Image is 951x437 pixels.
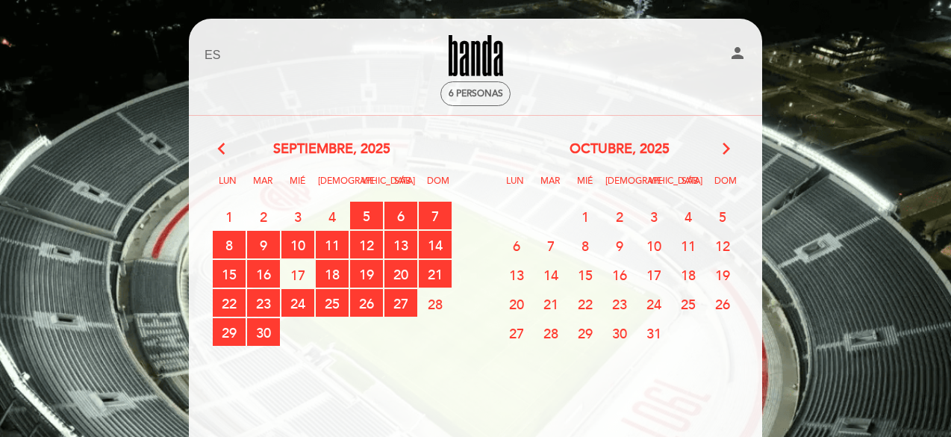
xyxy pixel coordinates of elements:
span: 3 [637,202,670,230]
span: 27 [384,289,417,317]
span: 7 [534,232,567,259]
span: Dom [711,173,740,201]
a: Banda [382,35,569,76]
span: 17 [637,261,670,288]
span: Vie [640,173,670,201]
span: 18 [672,261,705,288]
span: 14 [419,231,452,258]
span: 1 [213,202,246,230]
span: 6 [384,202,417,229]
span: Mié [570,173,600,201]
span: 6 personas [449,88,503,99]
span: Mar [535,173,565,201]
span: 8 [213,231,246,258]
span: 15 [213,260,246,288]
span: 20 [500,290,533,317]
span: 8 [569,232,602,259]
span: Mié [283,173,313,201]
span: [DEMOGRAPHIC_DATA] [605,173,635,201]
span: 12 [706,232,739,259]
span: 21 [419,260,452,288]
span: 10 [637,232,670,259]
span: 4 [672,202,705,230]
span: 9 [247,231,280,258]
span: 19 [350,260,383,288]
span: 20 [384,260,417,288]
span: Lun [213,173,243,201]
span: 7 [419,202,452,229]
span: 15 [569,261,602,288]
span: 30 [603,319,636,347]
span: 11 [316,231,349,258]
span: 11 [672,232,705,259]
span: 27 [500,319,533,347]
span: septiembre, 2025 [273,140,390,159]
span: Vie [353,173,383,201]
span: 31 [637,319,670,347]
span: 23 [247,289,280,317]
i: arrow_forward_ios [720,140,733,159]
span: 18 [316,260,349,288]
span: 2 [247,202,280,230]
span: 22 [569,290,602,317]
span: 13 [500,261,533,288]
span: 17 [281,261,314,288]
span: 22 [213,289,246,317]
span: 26 [706,290,739,317]
span: 5 [350,202,383,229]
span: 6 [500,232,533,259]
span: 25 [672,290,705,317]
span: 30 [247,318,280,346]
span: 1 [569,202,602,230]
span: 5 [706,202,739,230]
span: 14 [534,261,567,288]
span: 28 [534,319,567,347]
span: 3 [281,202,314,230]
span: 28 [419,290,452,317]
span: Mar [248,173,278,201]
span: octubre, 2025 [570,140,670,159]
span: 25 [316,289,349,317]
span: 4 [316,202,349,230]
span: Dom [423,173,453,201]
span: [DEMOGRAPHIC_DATA] [318,173,348,201]
span: 29 [569,319,602,347]
span: 16 [247,260,280,288]
i: person [729,44,746,62]
span: Lun [500,173,530,201]
span: 12 [350,231,383,258]
span: 26 [350,289,383,317]
span: 2 [603,202,636,230]
span: 24 [281,289,314,317]
span: 24 [637,290,670,317]
span: 29 [213,318,246,346]
span: 21 [534,290,567,317]
span: 16 [603,261,636,288]
span: 10 [281,231,314,258]
span: 23 [603,290,636,317]
button: person [729,44,746,67]
span: 9 [603,232,636,259]
span: Sáb [388,173,418,201]
span: Sáb [676,173,705,201]
i: arrow_back_ios [218,140,231,159]
span: 19 [706,261,739,288]
span: 13 [384,231,417,258]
